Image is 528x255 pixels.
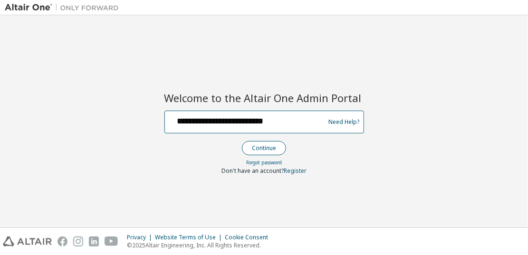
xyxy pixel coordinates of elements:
[127,241,274,249] p: © 2025 Altair Engineering, Inc. All Rights Reserved.
[89,236,99,246] img: linkedin.svg
[3,236,52,246] img: altair_logo.svg
[164,91,364,104] h2: Welcome to the Altair One Admin Portal
[246,159,282,166] a: Forgot password
[221,167,284,175] span: Don't have an account?
[242,141,286,155] button: Continue
[127,234,155,241] div: Privacy
[73,236,83,246] img: instagram.svg
[284,167,307,175] a: Register
[155,234,225,241] div: Website Terms of Use
[5,3,124,12] img: Altair One
[58,236,67,246] img: facebook.svg
[225,234,274,241] div: Cookie Consent
[105,236,118,246] img: youtube.svg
